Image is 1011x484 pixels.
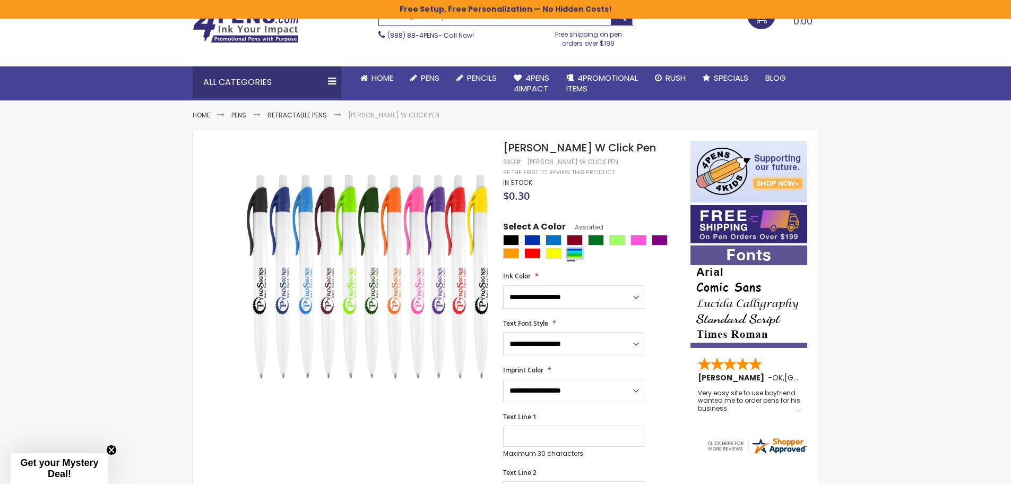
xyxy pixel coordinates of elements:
a: Be the first to review this product [503,168,615,176]
span: - Call Now! [387,31,474,40]
a: Blog [757,66,794,90]
div: Get your Mystery Deal!Close teaser [11,453,108,484]
span: 0.00 [793,14,813,28]
img: 4pens.com widget logo [706,436,808,455]
img: preston-w-main_1.jpg [247,156,489,399]
div: Green [588,235,604,245]
div: Blue [524,235,540,245]
a: Pens [231,111,246,120]
a: Pencils [448,66,505,90]
span: $0.30 [503,189,530,203]
div: Orange [503,248,519,259]
span: In stock [503,178,532,187]
span: Imprint Color [503,366,543,375]
span: Home [371,72,393,83]
div: Free shipping on pen orders over $199 [544,26,633,47]
span: Ink Color [503,271,531,281]
img: font-personalization-examples [690,245,807,348]
span: Pens [421,72,439,83]
a: Rush [646,66,694,90]
img: Free shipping on orders over $199 [690,205,807,243]
span: Assorted [566,223,603,232]
span: [GEOGRAPHIC_DATA] [784,372,862,383]
strong: SKU [503,157,523,166]
a: (888) 88-4PENS [387,31,438,40]
div: Very easy site to use boyfriend wanted me to order pens for his business [698,389,801,412]
div: Pink [630,235,646,245]
img: 4Pens Custom Pens and Promotional Products [193,9,299,43]
span: Text Font Style [503,319,548,328]
span: Text Line 1 [503,412,537,421]
span: Pencils [467,72,497,83]
a: Home [193,111,210,120]
span: Text Line 2 [503,468,537,477]
span: [PERSON_NAME] [698,372,768,383]
div: Burgundy [567,235,583,245]
a: Retractable Pens [267,111,327,120]
span: Specials [714,72,748,83]
div: Green Light [609,235,625,245]
a: 4pens.com certificate URL [706,448,808,457]
a: Specials [694,66,757,90]
span: 4Pens 4impact [514,72,549,94]
span: [PERSON_NAME] W Click Pen [503,140,656,155]
a: 4PROMOTIONALITEMS [558,66,646,101]
span: Select A Color [503,221,566,235]
div: Red [524,248,540,259]
img: 4pens 4 kids [690,141,807,202]
div: [PERSON_NAME] W Click Pen [527,158,618,166]
span: OK [772,372,783,383]
p: Maximum 30 characters [503,449,644,458]
div: Blue Light [546,235,561,245]
span: Blog [765,72,786,83]
span: Get your Mystery Deal! [20,457,98,479]
div: Black [503,235,519,245]
a: Home [352,66,402,90]
div: Assorted [567,248,583,259]
div: Purple [652,235,668,245]
span: Rush [666,72,686,83]
span: 4PROMOTIONAL ITEMS [566,72,638,94]
div: All Categories [193,66,341,98]
a: 4Pens4impact [505,66,558,101]
a: Pens [402,66,448,90]
button: Close teaser [106,445,117,455]
div: Availability [503,179,532,187]
div: Yellow [546,248,561,259]
li: [PERSON_NAME] W Click Pen [348,111,439,120]
span: - , [768,372,862,383]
